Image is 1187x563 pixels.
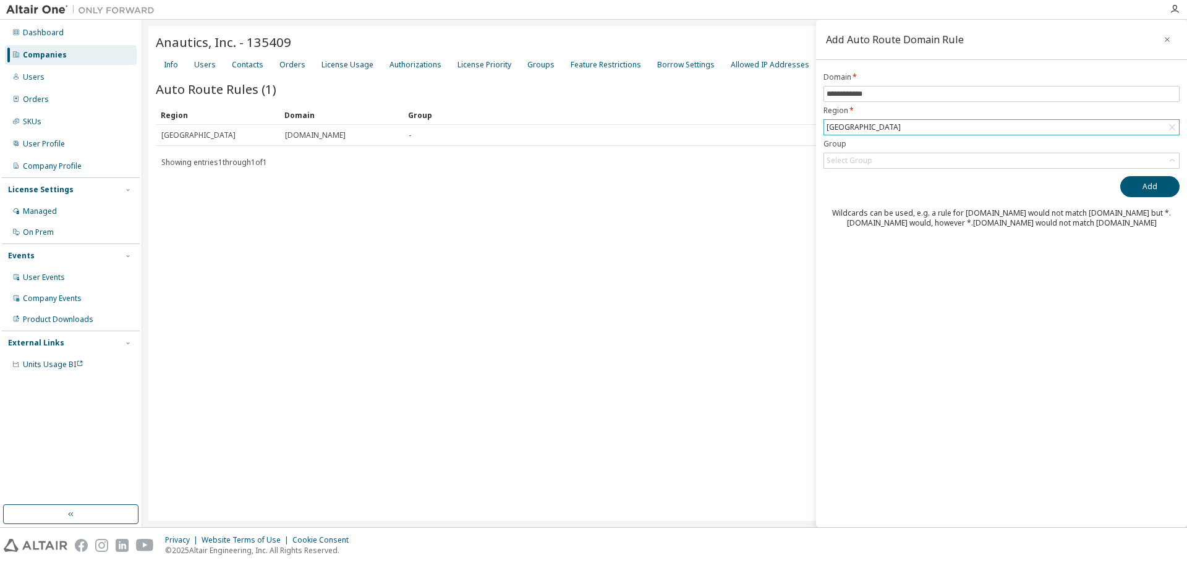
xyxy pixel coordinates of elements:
[571,60,641,70] div: Feature Restrictions
[825,121,903,134] div: [GEOGRAPHIC_DATA]
[321,60,373,70] div: License Usage
[165,545,356,556] p: © 2025 Altair Engineering, Inc. All Rights Reserved.
[165,535,202,545] div: Privacy
[8,251,35,261] div: Events
[23,294,82,303] div: Company Events
[823,106,1180,116] label: Region
[23,206,57,216] div: Managed
[4,539,67,552] img: altair_logo.svg
[23,359,83,370] span: Units Usage BI
[731,60,809,70] div: Allowed IP Addresses
[657,60,715,70] div: Borrow Settings
[527,60,555,70] div: Groups
[23,315,93,324] div: Product Downloads
[23,50,67,60] div: Companies
[409,130,411,140] span: -
[827,156,872,166] div: Select Group
[1120,176,1180,197] button: Add
[156,33,291,51] span: Anautics, Inc. - 135409
[8,338,64,348] div: External Links
[292,535,356,545] div: Cookie Consent
[161,130,236,140] span: [GEOGRAPHIC_DATA]
[161,105,274,125] div: Region
[194,60,216,70] div: Users
[408,105,1139,125] div: Group
[23,95,49,104] div: Orders
[823,139,1180,149] label: Group
[23,28,64,38] div: Dashboard
[389,60,441,70] div: Authorizations
[826,35,964,44] div: Add Auto Route Domain Rule
[161,157,267,167] span: Showing entries 1 through 1 of 1
[164,60,178,70] div: Info
[23,227,54,237] div: On Prem
[232,60,263,70] div: Contacts
[824,153,1179,168] div: Select Group
[823,208,1180,228] div: Wildcards can be used, e.g. a rule for [DOMAIN_NAME] would not match [DOMAIN_NAME] but *.[DOMAIN_...
[824,120,1179,135] div: [GEOGRAPHIC_DATA]
[75,539,88,552] img: facebook.svg
[23,273,65,282] div: User Events
[279,60,305,70] div: Orders
[23,139,65,149] div: User Profile
[285,130,346,140] span: [DOMAIN_NAME]
[284,105,398,125] div: Domain
[823,72,1180,82] label: Domain
[116,539,129,552] img: linkedin.svg
[136,539,154,552] img: youtube.svg
[95,539,108,552] img: instagram.svg
[6,4,161,16] img: Altair One
[23,117,41,127] div: SKUs
[457,60,511,70] div: License Priority
[8,185,74,195] div: License Settings
[23,72,45,82] div: Users
[23,161,82,171] div: Company Profile
[156,80,276,98] span: Auto Route Rules (1)
[202,535,292,545] div: Website Terms of Use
